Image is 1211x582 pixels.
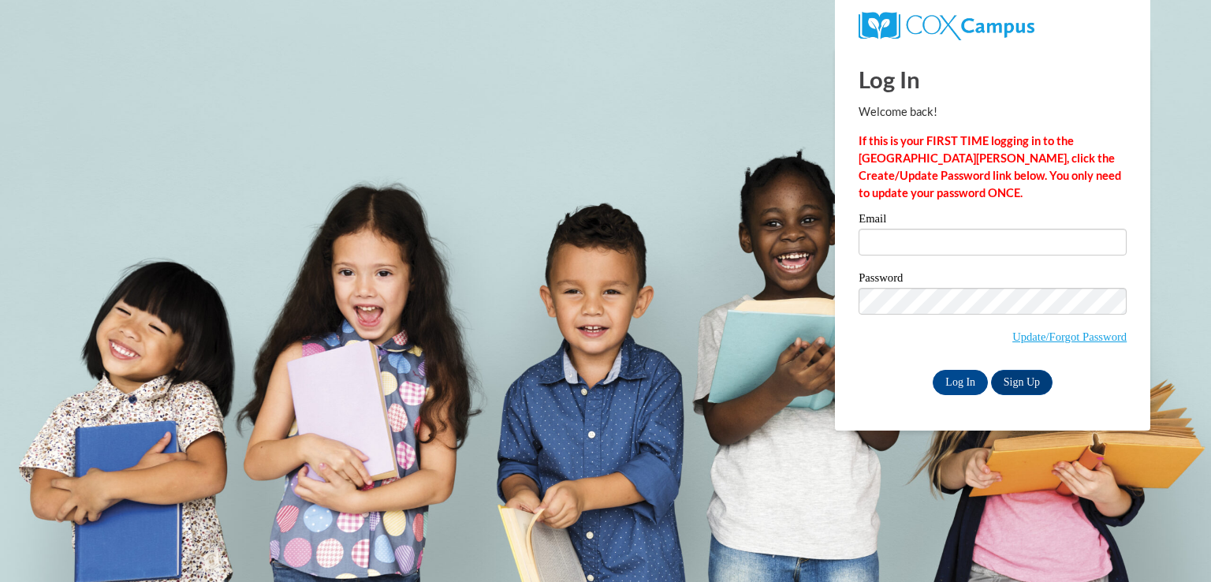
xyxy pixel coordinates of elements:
label: Password [859,272,1127,288]
img: COX Campus [859,12,1034,40]
a: Update/Forgot Password [1012,330,1127,343]
input: Log In [933,370,988,395]
label: Email [859,213,1127,229]
a: Sign Up [991,370,1053,395]
h1: Log In [859,63,1127,95]
a: COX Campus [859,18,1034,32]
strong: If this is your FIRST TIME logging in to the [GEOGRAPHIC_DATA][PERSON_NAME], click the Create/Upd... [859,134,1121,200]
p: Welcome back! [859,103,1127,121]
